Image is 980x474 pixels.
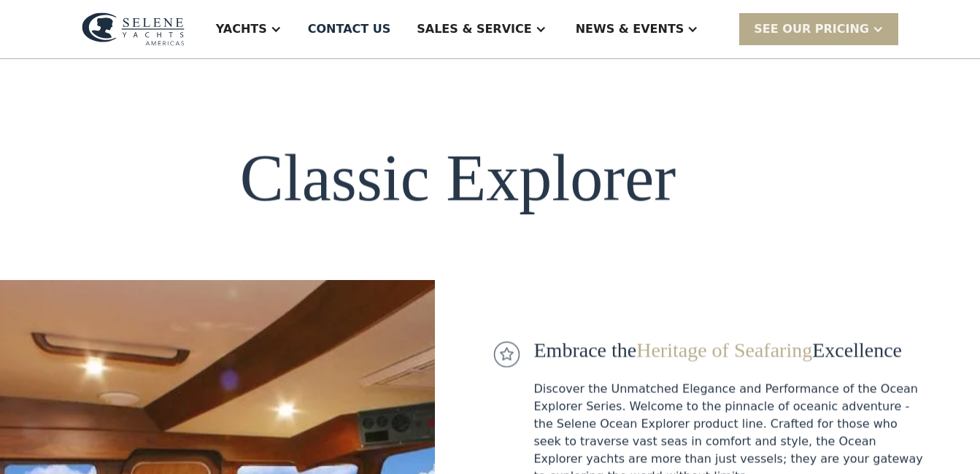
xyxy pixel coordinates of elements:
h1: Classic Explorer [240,142,676,214]
div: Sales & Service [417,20,531,38]
div: Contact US [308,20,391,38]
div: Embrace the Excellence [534,338,928,363]
div: News & EVENTS [576,20,684,38]
span: Heritage of Seafaring [636,339,812,362]
img: logo [82,12,185,46]
div: Yachts [216,20,267,38]
div: SEE Our Pricing [754,20,869,38]
div: SEE Our Pricing [739,13,898,44]
img: icon [493,341,520,368]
